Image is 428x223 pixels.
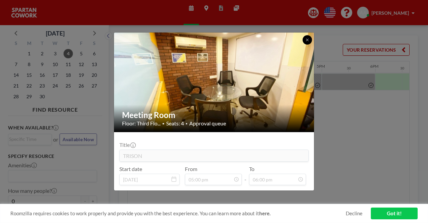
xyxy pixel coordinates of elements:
h2: Meeting Room [122,110,307,120]
a: here. [259,210,271,216]
span: Seats: 4 [166,120,184,127]
span: Approval queue [189,120,226,127]
a: Decline [346,210,362,217]
img: 537.jpg [114,7,315,158]
input: (No title) [120,150,308,161]
label: Title [119,142,135,148]
a: Got it! [371,208,418,219]
label: Start date [119,166,142,172]
span: - [244,168,246,183]
span: Roomzilla requires cookies to work properly and provide you with the best experience. You can lea... [10,210,346,217]
label: To [249,166,254,172]
span: • [162,121,165,126]
span: • [186,121,188,126]
span: Floor: Third Flo... [122,120,160,127]
label: From [185,166,197,172]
